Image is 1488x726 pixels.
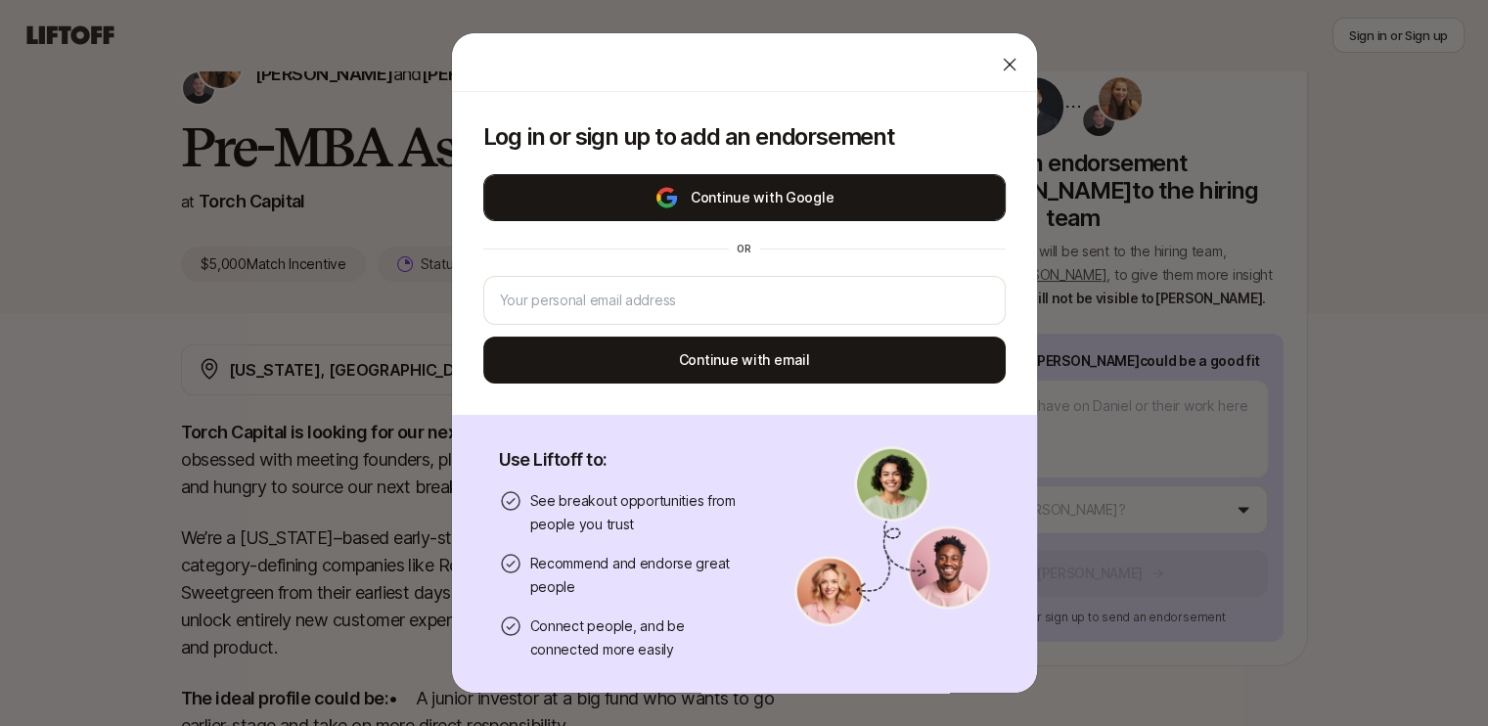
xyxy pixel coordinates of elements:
input: Your personal email address [500,289,989,312]
p: Recommend and endorse great people [530,552,747,599]
p: Connect people, and be connected more easily [530,614,747,661]
img: signup-banner [794,446,990,626]
button: Continue with Google [483,174,1006,221]
p: See breakout opportunities from people you trust [530,489,747,536]
button: Continue with email [483,337,1006,384]
img: google-logo [654,186,679,209]
p: Use Liftoff to: [499,446,747,474]
div: or [729,241,760,256]
p: Log in or sign up to add an endorsement [483,123,1006,151]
